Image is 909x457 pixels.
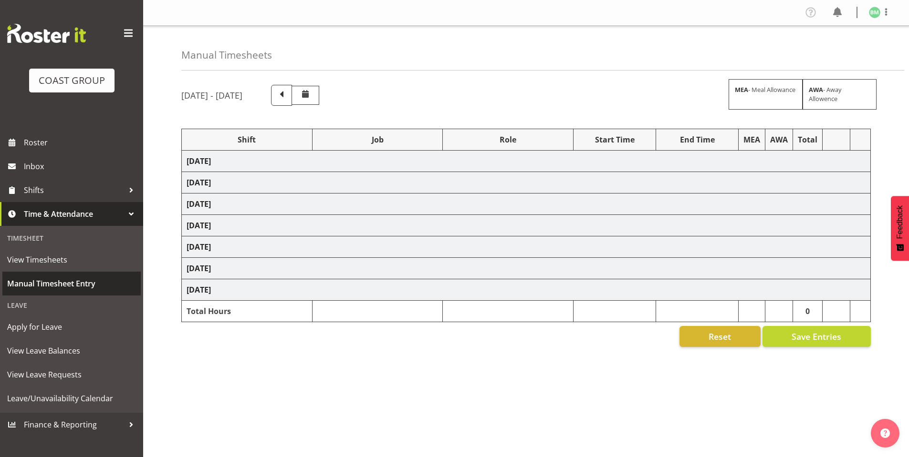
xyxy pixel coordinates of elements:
span: View Leave Balances [7,344,136,358]
td: [DATE] [182,215,871,236]
span: Feedback [896,205,904,239]
div: Shift [187,134,307,145]
div: Job [317,134,438,145]
div: MEA [743,134,760,145]
td: [DATE] [182,279,871,301]
a: Apply for Leave [2,315,141,339]
span: View Timesheets [7,253,136,267]
span: Time & Attendance [24,207,124,221]
button: Reset [679,326,761,347]
div: Timesheet [2,228,141,248]
div: - Meal Allowance [729,79,803,110]
span: View Leave Requests [7,367,136,382]
div: Start Time [578,134,651,145]
td: [DATE] [182,236,871,258]
div: - Away Allowence [803,79,877,110]
img: Rosterit website logo [7,24,86,43]
div: AWA [770,134,788,145]
div: Total [798,134,817,145]
a: Leave/Unavailability Calendar [2,386,141,410]
h4: Manual Timesheets [181,50,272,61]
strong: MEA [735,85,748,94]
a: View Leave Requests [2,363,141,386]
button: Save Entries [763,326,871,347]
img: boston-morgan-horan1177.jpg [869,7,880,18]
td: [DATE] [182,172,871,193]
span: Manual Timesheet Entry [7,276,136,291]
span: Reset [709,330,731,343]
div: Leave [2,295,141,315]
td: 0 [793,301,823,322]
a: Manual Timesheet Entry [2,272,141,295]
td: [DATE] [182,258,871,279]
div: End Time [661,134,733,145]
td: [DATE] [182,193,871,215]
span: Shifts [24,183,124,197]
div: Role [448,134,568,145]
span: Finance & Reporting [24,417,124,432]
a: View Leave Balances [2,339,141,363]
td: [DATE] [182,151,871,172]
span: Apply for Leave [7,320,136,334]
td: Total Hours [182,301,313,322]
span: Save Entries [792,330,841,343]
span: Inbox [24,159,138,173]
span: Leave/Unavailability Calendar [7,391,136,406]
div: COAST GROUP [39,73,105,88]
span: Roster [24,135,138,150]
button: Feedback - Show survey [891,196,909,261]
h5: [DATE] - [DATE] [181,90,242,101]
strong: AWA [809,85,823,94]
a: View Timesheets [2,248,141,272]
img: help-xxl-2.png [880,428,890,438]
